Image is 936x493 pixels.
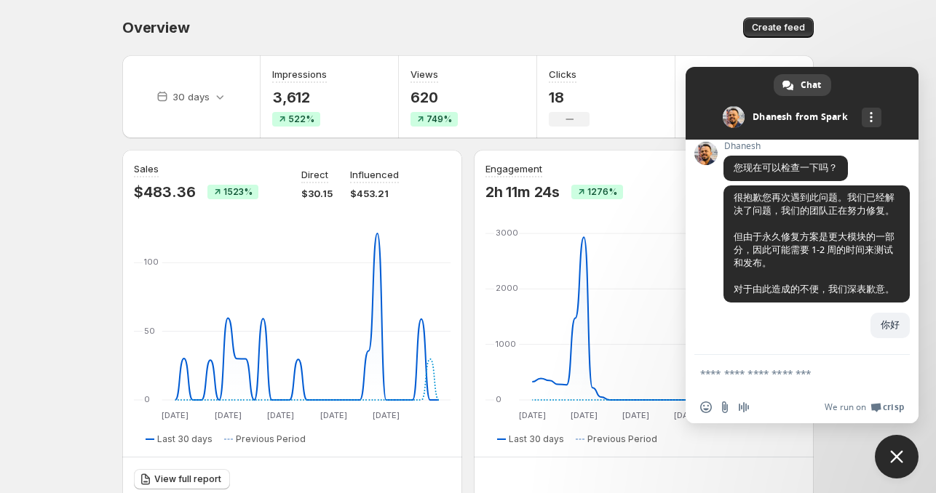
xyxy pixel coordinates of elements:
span: 1276% [587,186,617,198]
span: Previous Period [587,433,657,445]
text: 2000 [496,283,518,293]
p: 620 [411,89,458,106]
p: 2h 11m 24s [485,183,560,201]
span: Chat [801,74,821,96]
span: 您现在可以检查一下吗？ [734,161,838,174]
text: 0 [144,394,150,404]
p: $483.36 [134,183,196,201]
a: View full report [134,469,230,489]
p: $30.15 [301,186,333,201]
text: [DATE] [267,410,294,420]
text: 0 [496,394,501,404]
text: [DATE] [320,410,347,420]
span: Send a file [719,401,731,413]
text: [DATE] [215,410,242,420]
p: 3,612 [272,89,327,106]
span: Create feed [752,22,805,33]
div: Close chat [875,435,919,478]
text: 1000 [496,339,516,349]
span: Insert an emoji [700,401,712,413]
p: 30 days [172,89,210,104]
span: View full report [154,473,221,485]
p: Influenced [350,167,399,182]
span: Dhanesh [723,141,848,151]
h3: Clicks [549,67,576,81]
span: 522% [288,113,314,125]
p: 18 [549,89,590,106]
div: More channels [862,108,881,127]
a: We run onCrisp [825,401,904,413]
text: 3000 [496,228,518,238]
span: We run on [825,401,866,413]
text: [DATE] [162,410,189,420]
span: 749% [427,113,452,125]
span: Crisp [883,401,904,413]
span: Previous Period [236,433,306,445]
text: 50 [144,326,155,336]
div: Chat [774,74,831,96]
span: Audio message [738,401,750,413]
button: Create feed [743,17,814,38]
h3: Sales [134,161,159,176]
p: Direct [301,167,328,182]
span: 你好 [881,318,900,331]
text: [DATE] [519,410,546,420]
text: [DATE] [571,410,598,420]
text: [DATE] [622,410,649,420]
text: 100 [144,257,159,267]
span: 很抱歉您再次遇到此问题。我们已经解决了问题，我们的团队正在努力修复。 但由于永久修复方案是更大模块的一部分，因此可能需要 1-2 周的时间来测试和发布。 对于由此造成的不便，我们深表歉意。 [734,191,895,295]
text: [DATE] [373,410,400,420]
span: Last 30 days [157,433,213,445]
span: Overview [122,19,189,36]
span: 1523% [223,186,253,198]
h3: Views [411,67,438,81]
text: [DATE] [674,410,701,420]
textarea: Compose your message... [700,367,872,380]
h3: Engagement [485,161,542,176]
p: $453.21 [350,186,399,201]
h3: Impressions [272,67,327,81]
span: Last 30 days [509,433,564,445]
